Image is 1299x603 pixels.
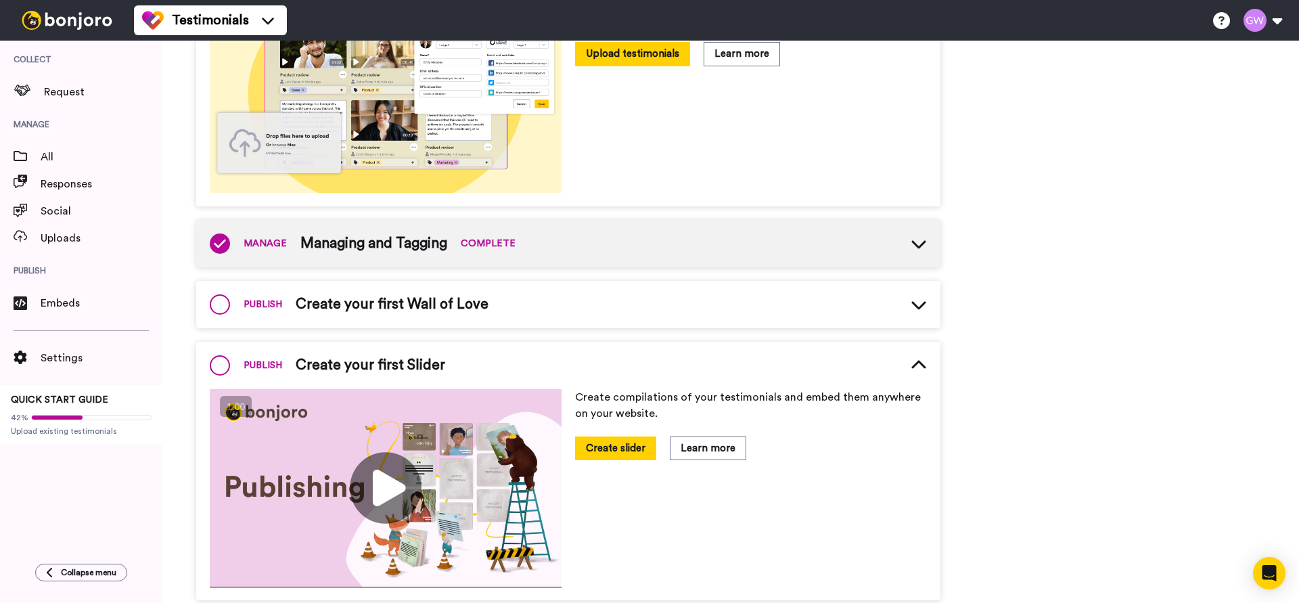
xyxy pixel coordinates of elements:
[296,294,488,315] span: Create your first Wall of Love
[41,203,162,219] span: Social
[575,42,690,66] button: Upload testimonials
[172,11,249,30] span: Testimonials
[296,355,445,376] span: Create your first Slider
[11,395,108,405] span: QUICK START GUIDE
[41,149,162,165] span: All
[210,389,562,587] img: a65c7662e45e07caeb3b08ff3ccc1206.jpg
[41,350,162,366] span: Settings
[41,295,162,311] span: Embeds
[11,412,28,423] span: 42%
[1253,557,1285,589] div: Open Intercom Messenger
[244,359,282,372] span: PUBLISH
[300,233,447,254] span: Managing and Tagging
[670,437,746,460] button: Learn more
[41,230,162,246] span: Uploads
[16,11,118,30] img: bj-logo-header-white.svg
[575,437,656,460] button: Create slider
[575,389,927,422] p: Create compilations of your testimonials and embed them anywhere on your website.
[41,176,162,192] span: Responses
[142,9,164,31] img: tm-color.svg
[244,298,282,311] span: PUBLISH
[61,567,116,578] span: Collapse menu
[44,84,162,100] span: Request
[704,42,780,66] button: Learn more
[11,426,152,437] span: Upload existing testimonials
[461,237,516,250] span: COMPLETE
[244,237,287,250] span: MANAGE
[35,564,127,581] button: Collapse menu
